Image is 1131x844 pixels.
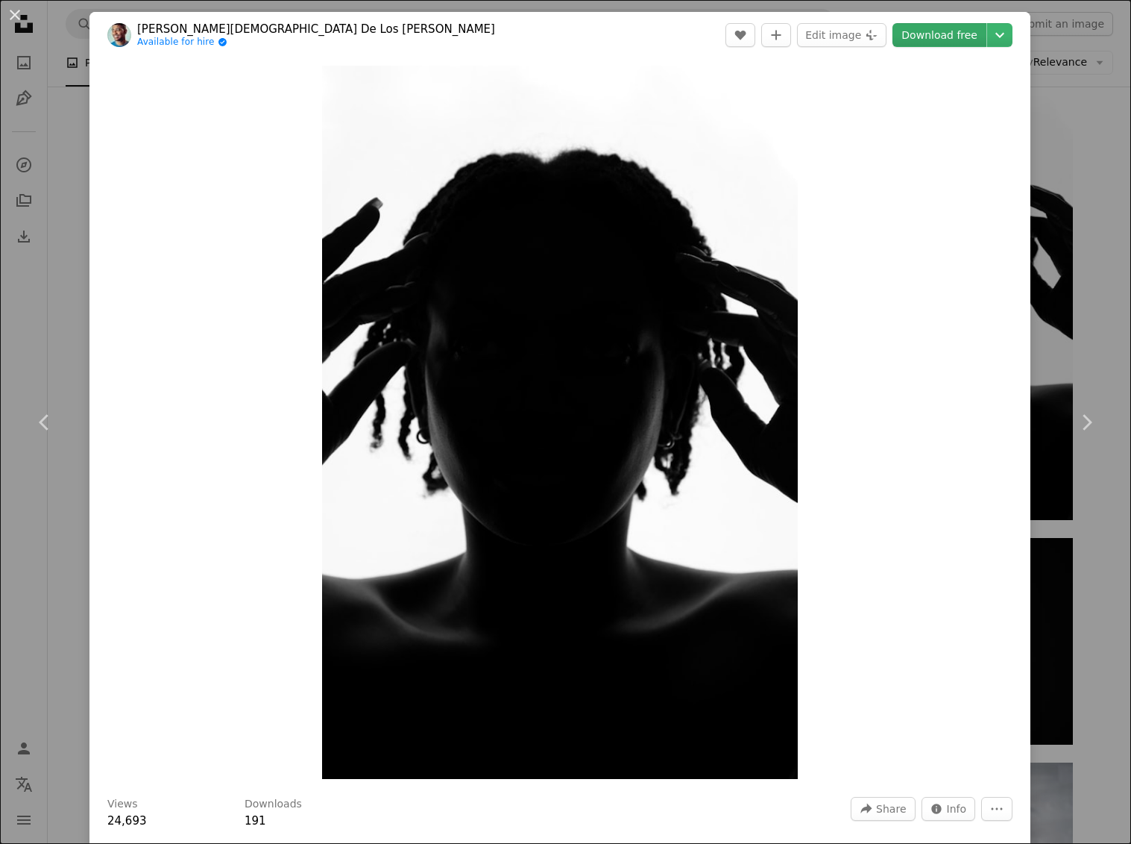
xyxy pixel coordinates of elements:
button: Add to Collection [761,23,791,47]
button: Zoom in on this image [322,66,797,779]
button: Choose download size [987,23,1012,47]
span: 191 [245,814,266,828]
a: [PERSON_NAME][DEMOGRAPHIC_DATA] De Los [PERSON_NAME] [137,22,495,37]
img: Go to Bryan Jesus De Los Santos Breton's profile [107,23,131,47]
button: Like [725,23,755,47]
button: Edit image [797,23,886,47]
span: 24,693 [107,814,147,828]
a: Download free [892,23,986,47]
h3: Views [107,797,138,812]
a: Next [1042,351,1131,494]
span: Info [947,798,967,820]
img: a black and white photo of a person with dreadlocks [322,66,797,779]
button: More Actions [981,797,1012,821]
h3: Downloads [245,797,302,812]
button: Share this image [851,797,915,821]
a: Available for hire [137,37,495,49]
button: Stats about this image [922,797,976,821]
span: Share [876,798,906,820]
